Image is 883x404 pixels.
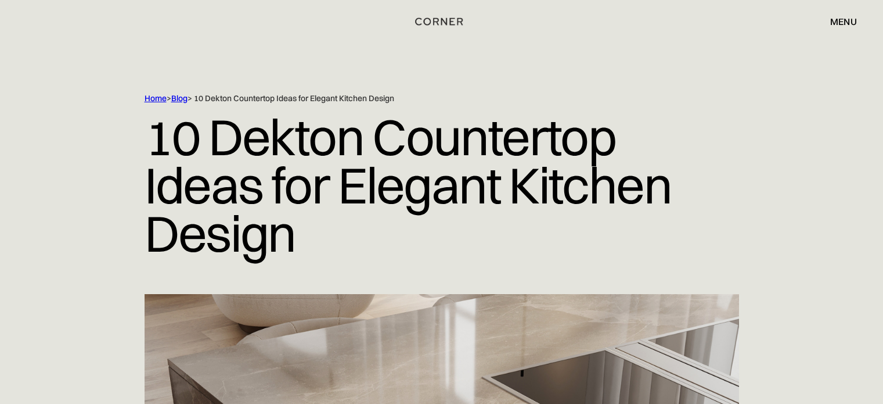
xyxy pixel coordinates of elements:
[819,12,857,31] div: menu
[145,93,167,103] a: Home
[145,93,690,104] div: > > 10 Dekton Countertop Ideas for Elegant Kitchen Design
[171,93,188,103] a: Blog
[411,14,471,29] a: home
[145,104,739,266] h1: 10 Dekton Countertop Ideas for Elegant Kitchen Design
[830,17,857,26] div: menu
